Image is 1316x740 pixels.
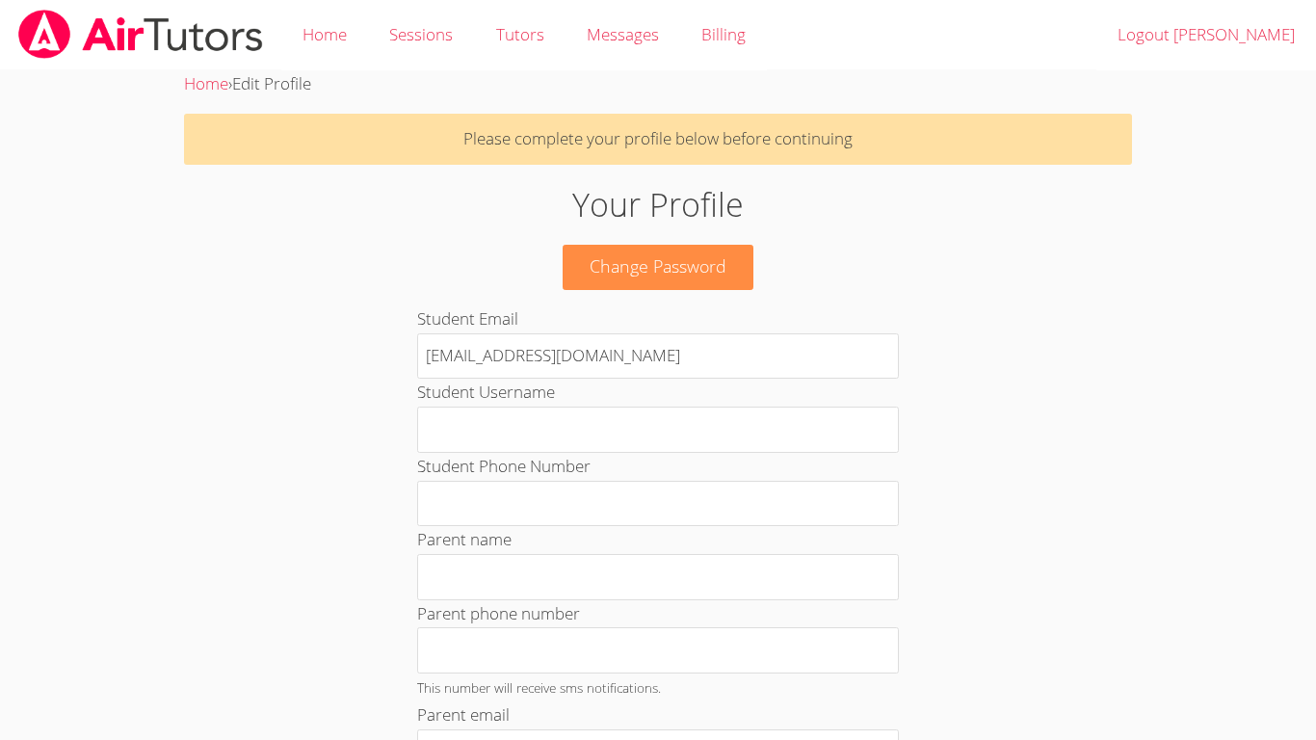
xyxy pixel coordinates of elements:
[563,245,753,290] a: Change Password
[16,10,265,59] img: airtutors_banner-c4298cdbf04f3fff15de1276eac7730deb9818008684d7c2e4769d2f7ddbe033.png
[417,703,510,726] label: Parent email
[184,70,1132,98] div: ›
[417,602,580,624] label: Parent phone number
[417,307,518,330] label: Student Email
[417,381,555,403] label: Student Username
[587,23,659,45] span: Messages
[417,678,661,697] small: This number will receive sms notifications.
[184,72,228,94] a: Home
[303,180,1013,229] h1: Your Profile
[417,455,591,477] label: Student Phone Number
[417,528,512,550] label: Parent name
[184,114,1132,165] p: Please complete your profile below before continuing
[232,72,311,94] span: Edit Profile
